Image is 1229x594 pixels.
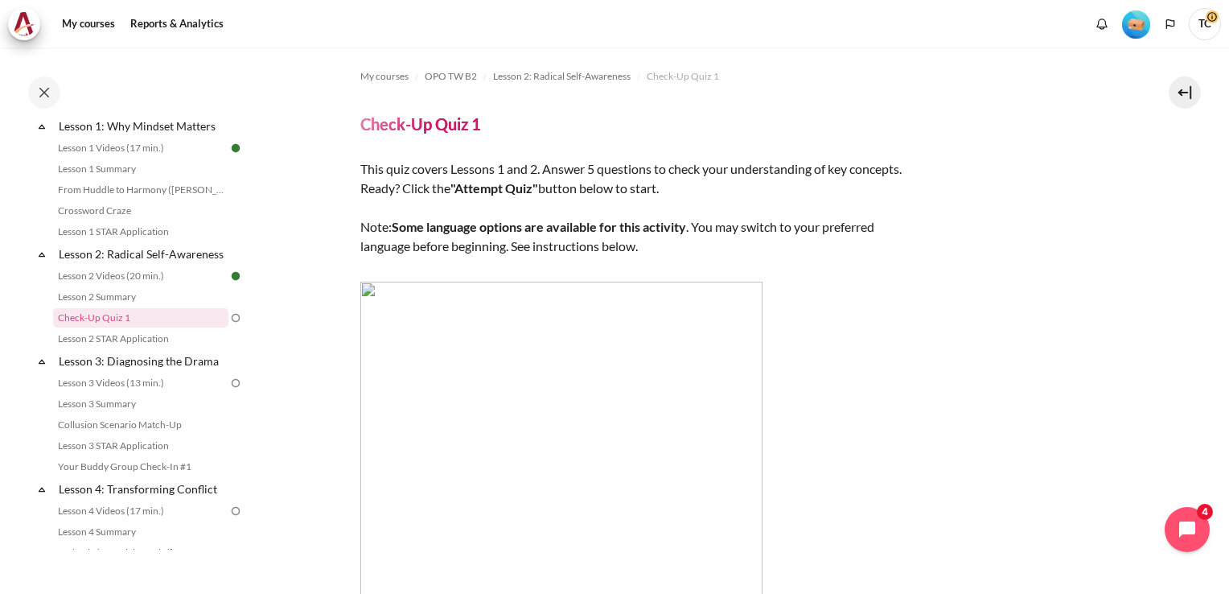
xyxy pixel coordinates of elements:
[360,69,409,84] span: My courses
[425,69,477,84] span: OPO TW B2
[53,329,228,349] a: Lesson 2 STAR Application
[8,8,48,40] a: Architeck Architeck
[1090,12,1114,36] div: Show notification window with no new notifications
[56,115,228,137] a: Lesson 1: Why Mindset Matters
[125,8,229,40] a: Reports & Analytics
[1158,12,1182,36] button: Languages
[53,287,228,307] a: Lesson 2 Summary
[493,67,631,86] a: Lesson 2: Radical Self-Awareness
[1116,9,1157,39] a: Level #1
[53,501,228,521] a: Lesson 4 Videos (17 min.)
[53,159,228,179] a: Lesson 1 Summary
[425,67,477,86] a: OPO TW B2
[360,219,392,234] span: Note:
[53,543,228,563] a: Early Birds vs. Night Owls ([PERSON_NAME]'s Story)
[53,394,228,414] a: Lesson 3 Summary
[13,12,35,36] img: Architeck
[34,246,50,262] span: Collapse
[53,308,228,328] a: Check-Up Quiz 1
[228,269,243,283] img: Done
[360,113,481,134] h4: Check-Up Quiz 1
[392,219,686,234] strong: Some language options are available for this activity
[647,69,719,84] span: Check-Up Quiz 1
[1189,8,1221,40] a: User menu
[34,118,50,134] span: Collapse
[53,266,228,286] a: Lesson 2 Videos (20 min.)
[228,141,243,155] img: Done
[53,373,228,393] a: Lesson 3 Videos (13 min.)
[53,522,228,542] a: Lesson 4 Summary
[56,243,228,265] a: Lesson 2: Radical Self-Awareness
[34,481,50,497] span: Collapse
[53,180,228,200] a: From Huddle to Harmony ([PERSON_NAME]'s Story)
[228,376,243,390] img: To do
[493,69,631,84] span: Lesson 2: Radical Self-Awareness
[228,311,243,325] img: To do
[228,504,243,518] img: To do
[34,353,50,369] span: Collapse
[56,478,228,500] a: Lesson 4: Transforming Conflict
[1122,10,1150,39] img: Level #1
[53,457,228,476] a: Your Buddy Group Check-In #1
[53,415,228,435] a: Collusion Scenario Match-Up
[360,67,409,86] a: My courses
[1189,8,1221,40] span: TC
[53,201,228,221] a: Crossword Craze
[450,180,538,196] strong: "Attempt Quiz"
[56,8,121,40] a: My courses
[53,436,228,456] a: Lesson 3 STAR Application
[56,350,228,372] a: Lesson 3: Diagnosing the Drama
[1122,9,1150,39] div: Level #1
[647,67,719,86] a: Check-Up Quiz 1
[53,222,228,241] a: Lesson 1 STAR Application
[53,138,228,158] a: Lesson 1 Videos (17 min.)
[360,64,1115,89] nav: Navigation bar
